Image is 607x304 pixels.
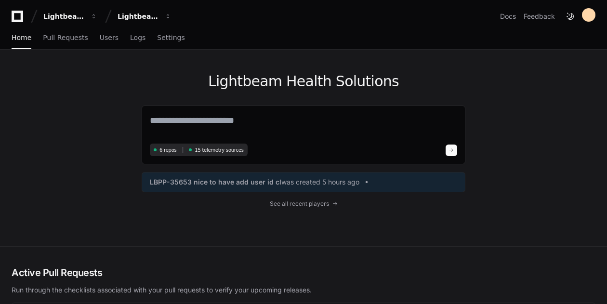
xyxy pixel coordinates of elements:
[150,177,457,187] a: LBPP-35653 nice to have add user id clwas created 5 hours ago
[270,200,329,208] span: See all recent players
[130,27,145,49] a: Logs
[157,35,185,40] span: Settings
[12,266,595,279] h2: Active Pull Requests
[43,27,88,49] a: Pull Requests
[12,35,31,40] span: Home
[12,285,595,295] p: Run through the checklists associated with your pull requests to verify your upcoming releases.
[150,177,281,187] span: LBPP-35653 nice to have add user id cl
[500,12,516,21] a: Docs
[157,27,185,49] a: Settings
[142,73,465,90] h1: Lightbeam Health Solutions
[100,27,119,49] a: Users
[43,12,85,21] div: Lightbeam Health
[281,177,359,187] span: was created 5 hours ago
[130,35,145,40] span: Logs
[142,200,465,208] a: See all recent players
[195,146,243,154] span: 15 telemetry sources
[118,12,159,21] div: Lightbeam Health Solutions
[12,27,31,49] a: Home
[524,12,555,21] button: Feedback
[100,35,119,40] span: Users
[40,8,101,25] button: Lightbeam Health
[43,35,88,40] span: Pull Requests
[114,8,175,25] button: Lightbeam Health Solutions
[159,146,177,154] span: 6 repos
